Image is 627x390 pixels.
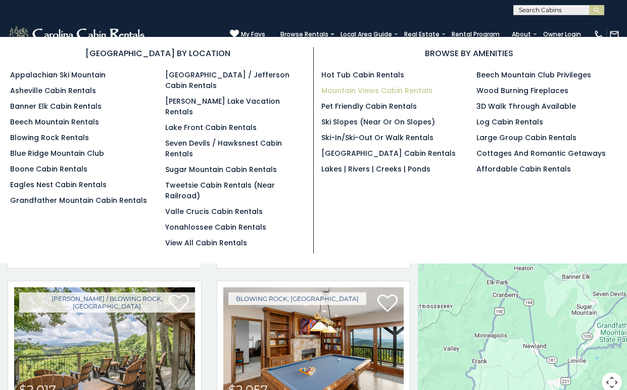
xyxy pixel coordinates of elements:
[165,206,263,216] a: Valle Crucis Cabin Rentals
[399,27,445,41] a: Real Estate
[335,27,397,41] a: Local Area Guide
[476,70,591,80] a: Beech Mountain Club Privileges
[165,222,266,232] a: Yonahlossee Cabin Rentals
[228,292,366,305] a: Blowing Rock, [GEOGRAPHIC_DATA]
[8,24,148,45] img: White-1-2.png
[10,117,99,127] a: Beech Mountain Rentals
[609,29,619,39] img: mail-regular-white.png
[476,101,576,111] a: 3D Walk Through Available
[10,101,102,111] a: Banner Elk Cabin Rentals
[321,47,617,60] h3: BROWSE BY AMENITIES
[275,27,333,41] a: Browse Rentals
[321,117,435,127] a: Ski Slopes (Near or On Slopes)
[507,27,536,41] a: About
[321,101,417,111] a: Pet Friendly Cabin Rentals
[10,85,96,96] a: Asheville Cabin Rentals
[10,180,107,190] a: Eagles Nest Cabin Rentals
[165,122,257,133] a: Lake Front Cabin Rentals
[165,138,282,159] a: Seven Devils / Hawksnest Cabin Rentals
[19,292,195,313] a: [PERSON_NAME] / Blowing Rock, [GEOGRAPHIC_DATA]
[476,117,543,127] a: Log Cabin Rentals
[538,27,586,41] a: Owner Login
[447,27,505,41] a: Rental Program
[321,70,404,80] a: Hot Tub Cabin Rentals
[165,164,277,175] a: Sugar Mountain Cabin Rentals
[321,164,430,174] a: Lakes | Rivers | Creeks | Ponds
[476,133,576,143] a: Large Group Cabin Rentals
[476,148,606,158] a: Cottages and Romantic Getaways
[10,70,106,80] a: Appalachian Ski Mountain
[321,133,433,143] a: Ski-in/Ski-Out or Walk Rentals
[321,85,432,96] a: Mountain Views Cabin Rentals
[10,133,89,143] a: Blowing Rock Rentals
[476,85,568,96] a: Wood Burning Fireplaces
[10,47,306,60] h3: [GEOGRAPHIC_DATA] BY LOCATION
[594,29,604,39] img: phone-regular-white.png
[10,148,104,158] a: Blue Ridge Mountain Club
[165,238,247,248] a: View All Cabin Rentals
[321,148,456,158] a: [GEOGRAPHIC_DATA] Cabin Rentals
[241,30,265,39] span: My Favs
[165,96,280,117] a: [PERSON_NAME] Lake Vacation Rentals
[10,164,87,174] a: Boone Cabin Rentals
[377,293,398,315] a: Add to favorites
[476,164,571,174] a: Affordable Cabin Rentals
[165,70,290,91] a: [GEOGRAPHIC_DATA] / Jefferson Cabin Rentals
[10,195,147,205] a: Grandfather Mountain Cabin Rentals
[230,29,265,39] a: My Favs
[165,180,275,201] a: Tweetsie Cabin Rentals (Near Railroad)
